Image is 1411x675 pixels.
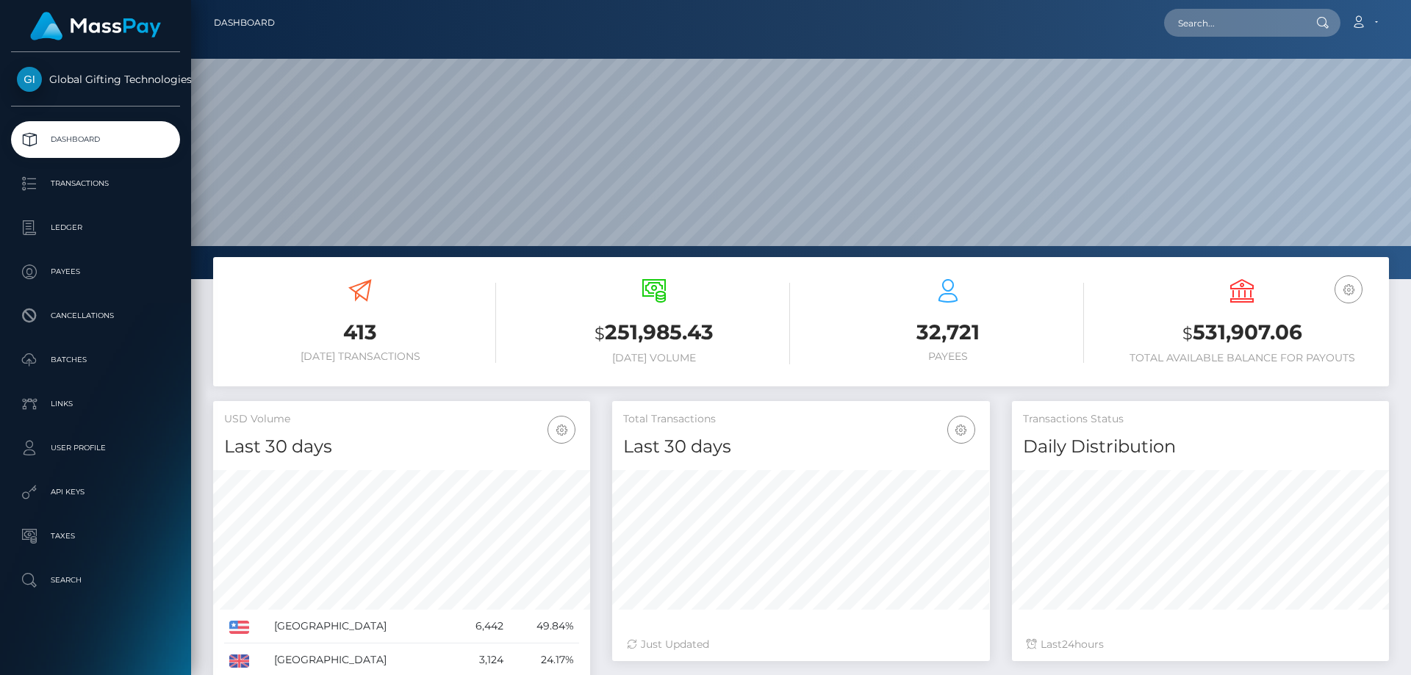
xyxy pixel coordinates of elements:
img: US.png [229,621,249,634]
h3: 531,907.06 [1106,318,1378,348]
h6: Total Available Balance for Payouts [1106,352,1378,364]
h5: Transactions Status [1023,412,1378,427]
p: Ledger [17,217,174,239]
h3: 251,985.43 [518,318,790,348]
p: Dashboard [17,129,174,151]
h6: Payees [812,350,1084,363]
input: Search... [1164,9,1302,37]
h4: Last 30 days [623,434,978,460]
a: Search [11,562,180,599]
a: Ledger [11,209,180,246]
small: $ [595,323,605,344]
p: Batches [17,349,174,371]
td: 49.84% [509,610,580,643]
a: Taxes [11,518,180,555]
p: Taxes [17,525,174,547]
div: Just Updated [627,637,974,652]
a: Transactions [11,165,180,202]
div: Last hours [1027,637,1374,652]
h5: USD Volume [224,412,579,427]
a: Dashboard [214,7,275,38]
img: GB.png [229,654,249,668]
td: 6,442 [451,610,508,643]
a: Links [11,386,180,422]
span: 24 [1062,638,1074,651]
a: User Profile [11,430,180,466]
a: Cancellations [11,297,180,334]
td: [GEOGRAPHIC_DATA] [269,610,451,643]
a: Dashboard [11,121,180,158]
a: Payees [11,253,180,290]
p: Cancellations [17,305,174,327]
a: Batches [11,342,180,378]
p: API Keys [17,481,174,503]
p: Links [17,393,174,415]
small: $ [1182,323,1193,344]
h6: [DATE] Transactions [224,350,496,363]
h3: 413 [224,318,496,347]
h3: 32,721 [812,318,1084,347]
p: Search [17,569,174,591]
img: Global Gifting Technologies Inc [17,67,42,92]
span: Global Gifting Technologies Inc [11,73,180,86]
h4: Daily Distribution [1023,434,1378,460]
h6: [DATE] Volume [518,352,790,364]
img: MassPay Logo [30,12,161,40]
p: User Profile [17,437,174,459]
a: API Keys [11,474,180,510]
p: Transactions [17,173,174,195]
h4: Last 30 days [224,434,579,460]
h5: Total Transactions [623,412,978,427]
p: Payees [17,261,174,283]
